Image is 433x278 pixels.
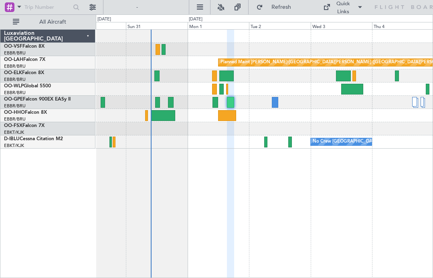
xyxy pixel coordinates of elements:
span: OO-ELK [4,71,22,75]
div: [DATE] [189,16,202,23]
a: EBBR/BRU [4,103,26,109]
div: Mon 1 [188,22,249,29]
a: OO-LAHFalcon 7X [4,57,45,62]
span: All Aircraft [21,19,85,25]
a: OO-GPEFalcon 900EX EASy II [4,97,71,102]
div: Tue 2 [249,22,311,29]
a: EBKT/KJK [4,143,24,149]
a: OO-ELKFalcon 8X [4,71,44,75]
a: OO-HHOFalcon 8X [4,110,47,115]
a: EBBR/BRU [4,116,26,122]
span: Refresh [265,4,298,10]
a: EBBR/BRU [4,90,26,96]
span: OO-VSF [4,44,22,49]
span: OO-GPE [4,97,23,102]
div: Wed 3 [311,22,372,29]
span: OO-HHO [4,110,25,115]
a: EBBR/BRU [4,63,26,69]
span: OO-LAH [4,57,23,62]
span: OO-FSX [4,123,22,128]
a: OO-VSFFalcon 8X [4,44,45,49]
input: Trip Number [24,1,71,13]
span: D-IBLU [4,137,20,141]
a: EBBR/BRU [4,77,26,83]
span: OO-WLP [4,84,24,89]
a: D-IBLUCessna Citation M2 [4,137,63,141]
a: OO-WLPGlobal 5500 [4,84,51,89]
a: EBKT/KJK [4,129,24,135]
button: All Aircraft [9,16,87,28]
div: [DATE] [97,16,111,23]
a: EBBR/BRU [4,50,26,56]
button: Refresh [253,1,301,14]
a: OO-FSXFalcon 7X [4,123,45,128]
div: Sun 31 [126,22,188,29]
